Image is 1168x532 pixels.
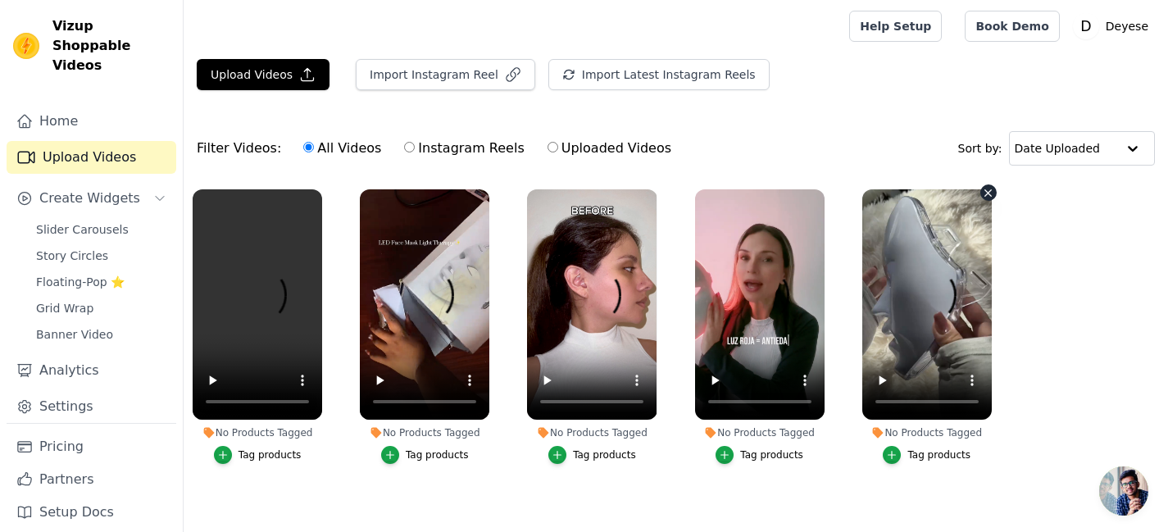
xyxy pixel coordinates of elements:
[7,390,176,423] a: Settings
[356,59,535,90] button: Import Instagram Reel
[716,446,803,464] button: Tag products
[193,426,322,439] div: No Products Tagged
[1080,18,1091,34] text: D
[907,448,970,462] div: Tag products
[548,59,770,90] button: Import Latest Instagram Reels
[36,248,108,264] span: Story Circles
[7,141,176,174] a: Upload Videos
[36,274,125,290] span: Floating-Pop ⭐
[849,11,942,42] a: Help Setup
[965,11,1059,42] a: Book Demo
[381,446,469,464] button: Tag products
[7,463,176,496] a: Partners
[1099,466,1148,516] a: Chat abierto
[303,142,314,152] input: All Videos
[862,426,992,439] div: No Products Tagged
[573,448,636,462] div: Tag products
[7,496,176,529] a: Setup Docs
[302,138,382,159] label: All Videos
[360,426,489,439] div: No Products Tagged
[980,184,997,201] button: Video Delete
[52,16,170,75] span: Vizup Shoppable Videos
[406,448,469,462] div: Tag products
[403,138,525,159] label: Instagram Reels
[36,300,93,316] span: Grid Wrap
[7,182,176,215] button: Create Widgets
[26,244,176,267] a: Story Circles
[26,323,176,346] a: Banner Video
[7,354,176,387] a: Analytics
[26,218,176,241] a: Slider Carousels
[1099,11,1155,41] p: Deyese
[13,33,39,59] img: Vizup
[39,189,140,208] span: Create Widgets
[26,271,176,293] a: Floating-Pop ⭐
[26,297,176,320] a: Grid Wrap
[7,105,176,138] a: Home
[883,446,970,464] button: Tag products
[547,138,672,159] label: Uploaded Videos
[548,142,558,152] input: Uploaded Videos
[740,448,803,462] div: Tag products
[7,430,176,463] a: Pricing
[404,142,415,152] input: Instagram Reels
[239,448,302,462] div: Tag products
[197,59,329,90] button: Upload Videos
[36,221,129,238] span: Slider Carousels
[36,326,113,343] span: Banner Video
[197,130,680,167] div: Filter Videos:
[548,446,636,464] button: Tag products
[527,426,657,439] div: No Products Tagged
[695,426,825,439] div: No Products Tagged
[958,131,1156,166] div: Sort by:
[1073,11,1155,41] button: D Deyese
[214,446,302,464] button: Tag products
